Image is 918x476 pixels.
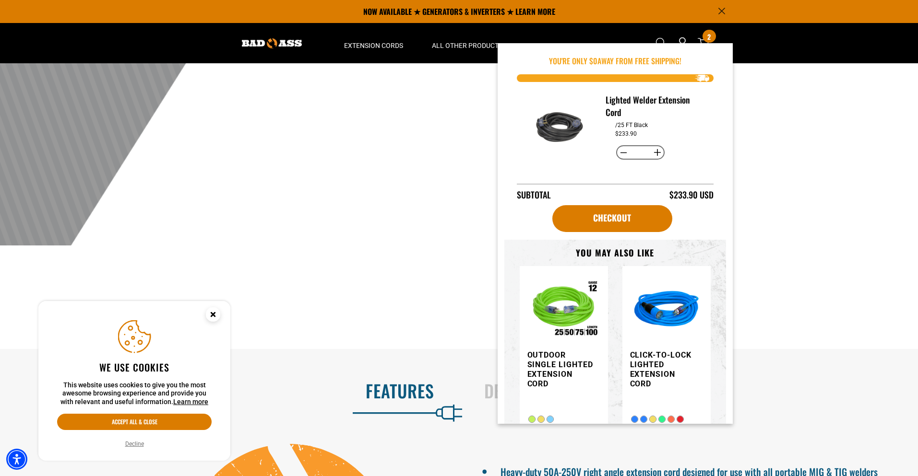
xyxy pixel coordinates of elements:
[122,439,147,449] button: Decline
[20,381,434,401] h2: Features
[57,361,212,373] h2: We use cookies
[527,274,600,347] img: Outdoor Single Lighted Extension Cord
[654,35,669,51] summary: Search
[330,23,417,63] summary: Extension Cords
[517,23,574,63] summary: Apparel
[527,274,595,433] a: Outdoor Single Lighted Extension Cord Outdoor Single Lighted Extension Cord
[675,23,690,63] a: Open this option
[417,23,517,63] summary: All Other Products
[696,37,711,49] a: cart
[593,55,597,67] span: 0
[242,38,302,48] img: Bad Ass Extension Cords
[669,188,714,201] div: $233.90 USD
[517,188,551,201] div: Subtotal
[57,381,212,406] p: This website uses cookies to give you the most awesome browsing experience and provide you with r...
[527,350,595,389] h3: Outdoor Single Lighted Extension Cord
[484,381,898,401] h2: Details & Specs
[498,43,733,424] div: Item added to your cart
[707,33,711,40] span: 2
[38,301,230,461] aside: Cookie Consent
[432,41,502,50] span: All Other Products
[524,104,592,150] img: black
[520,247,711,258] h3: You may also like
[615,130,637,137] dd: $233.90
[344,41,403,50] span: Extension Cords
[517,55,714,67] p: You're Only $ away from free shipping!
[57,414,212,430] button: Accept all & close
[6,449,27,470] div: Accessibility Menu
[531,41,560,50] span: Apparel
[631,144,650,161] input: Quantity for Lighted Welder Extension Cord
[196,301,230,331] button: Close this option
[173,398,208,406] a: This website uses cookies to give you the most awesome browsing experience and provide you with r...
[552,205,672,232] a: cart
[630,350,697,389] h3: Click-to-Lock Lighted Extension Cord
[630,274,697,433] a: blue Click-to-Lock Lighted Extension Cord
[615,122,648,128] dd: /25 FT Black
[630,274,703,347] img: blue
[606,93,706,118] h3: Lighted Welder Extension Cord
